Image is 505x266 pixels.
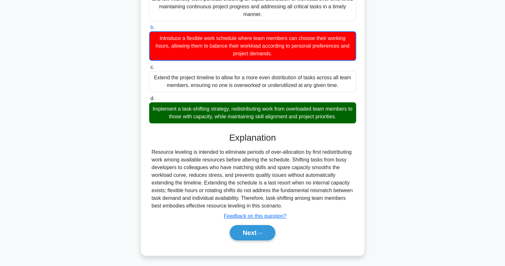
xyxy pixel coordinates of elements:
[150,96,155,101] span: d.
[152,148,354,210] div: Resource leveling is intended to eliminate periods of over-allocation by first redistributing wor...
[224,213,287,219] a: Feedback on this question?
[149,31,356,61] div: Introduce a flexible work schedule where team members can choose their working hours, allowing th...
[150,64,154,70] span: c.
[230,225,275,240] button: Next
[149,71,356,92] div: Extend the project timeline to allow for a more even distribution of tasks across all team member...
[149,102,356,123] div: Implement a task-shifting strategy, redistributing work from overloaded team members to those wit...
[150,25,155,30] span: b.
[153,132,352,143] h3: Explanation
